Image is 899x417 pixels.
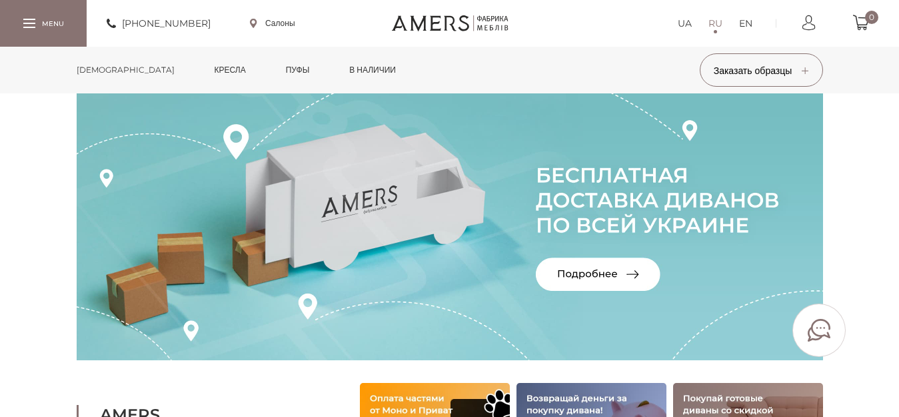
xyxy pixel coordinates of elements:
span: Заказать образцы [714,65,809,77]
a: Кресла [205,47,256,93]
a: UA [678,15,692,31]
span: 0 [865,11,878,24]
a: Салоны [250,17,295,29]
a: Пуфы [276,47,320,93]
button: Заказать образцы [700,53,823,87]
a: [PHONE_NUMBER] [107,15,211,31]
a: EN [739,15,752,31]
a: в наличии [339,47,406,93]
a: [DEMOGRAPHIC_DATA] [67,47,185,93]
a: RU [708,15,722,31]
